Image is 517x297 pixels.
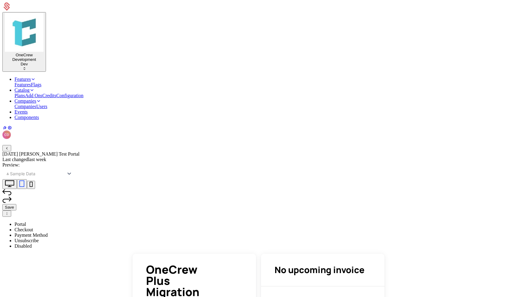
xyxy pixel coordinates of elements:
[15,115,39,120] a: Components
[15,222,26,227] span: Portal
[15,77,36,82] a: Features
[15,243,32,249] span: Disabled
[27,181,35,189] button: mobile
[42,93,56,98] a: Credits
[2,12,46,72] button: Select environment
[15,104,36,109] a: Companies
[2,196,515,204] div: redo
[25,93,42,98] a: Add Ons
[2,162,20,167] span: Preview:
[56,93,83,98] a: Configuration
[2,77,515,120] nav: Main
[2,130,11,139] img: Conrad DIao
[275,264,365,276] span: No upcoming invoice
[2,151,515,157] div: [DATE] [PERSON_NAME] Test Portal
[17,179,27,189] button: tablet
[15,82,31,87] a: Features
[15,87,34,93] a: Catalog
[36,104,47,109] a: Users
[15,109,28,114] a: Events
[5,57,44,62] div: Development
[2,204,16,210] button: Save
[15,93,25,98] a: Plans
[31,82,41,87] a: Flags
[15,238,39,243] span: Unsubscribe
[15,98,41,104] a: Companies
[5,13,44,52] img: OneCrew
[2,179,17,189] button: desktop
[15,227,33,232] span: Checkout
[15,233,48,238] span: Payment Method
[2,210,11,217] button: Select action
[7,125,12,130] a: Settings
[2,130,11,139] button: Open user button
[16,53,33,57] span: OneCrew
[2,189,515,196] div: undo
[21,62,28,66] span: Dev
[2,125,7,130] a: Integrations
[2,157,515,162] div: Last changed last week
